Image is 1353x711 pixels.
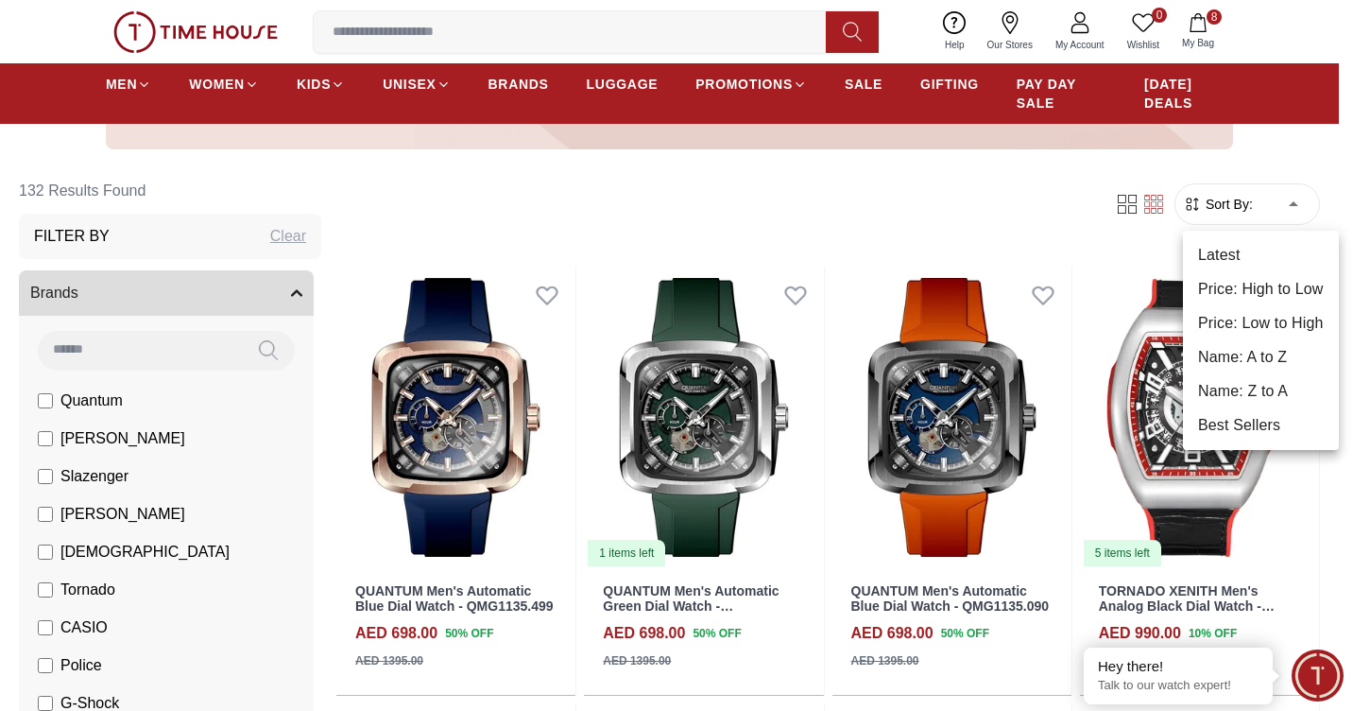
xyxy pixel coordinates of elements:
li: Price: High to Low [1183,272,1339,306]
div: Hey there! [1098,657,1259,676]
li: Name: Z to A [1183,374,1339,408]
li: Latest [1183,238,1339,272]
li: Name: A to Z [1183,340,1339,374]
div: Chat Widget [1292,650,1344,702]
p: Talk to our watch expert! [1098,678,1259,694]
li: Price: Low to High [1183,306,1339,340]
li: Best Sellers [1183,408,1339,442]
